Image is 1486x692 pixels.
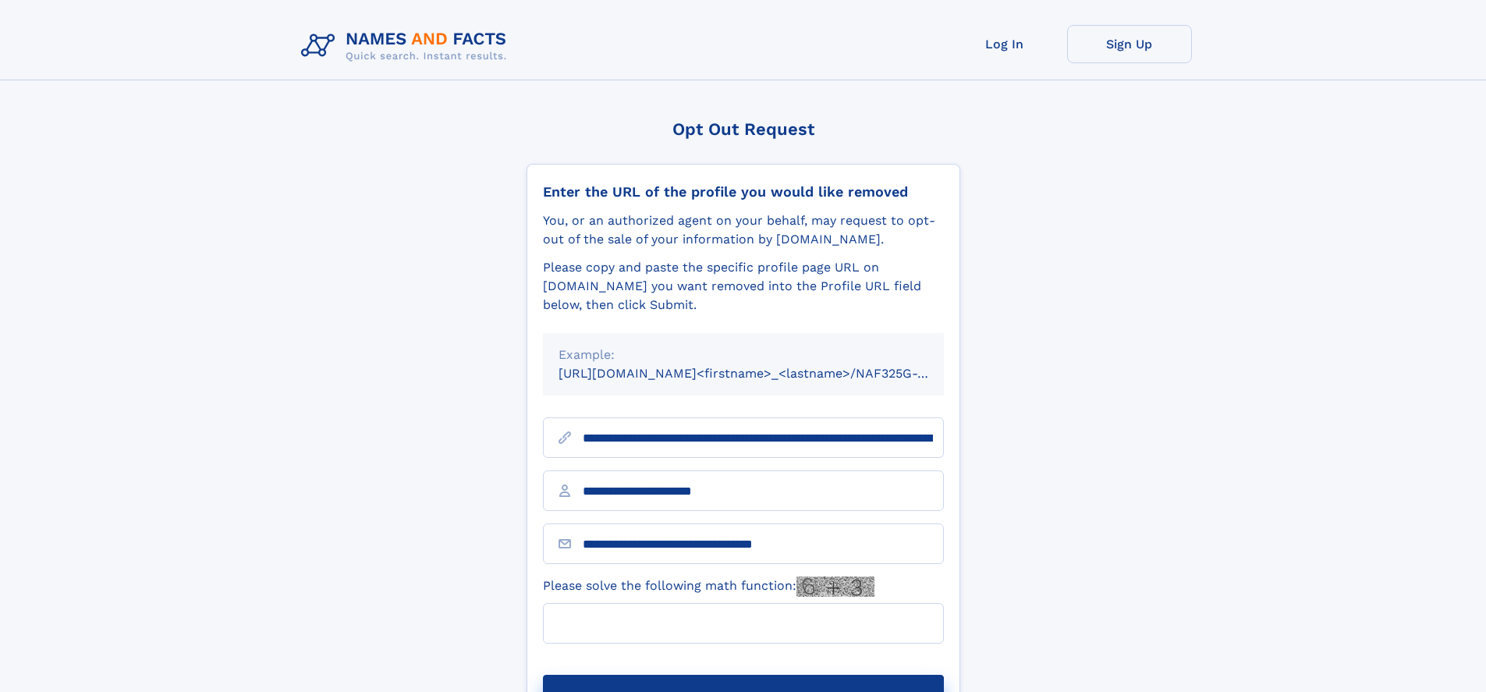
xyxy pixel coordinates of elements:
div: You, or an authorized agent on your behalf, may request to opt-out of the sale of your informatio... [543,211,944,249]
label: Please solve the following math function: [543,577,874,597]
div: Opt Out Request [527,119,960,139]
div: Please copy and paste the specific profile page URL on [DOMAIN_NAME] you want removed into the Pr... [543,258,944,314]
a: Sign Up [1067,25,1192,63]
div: Enter the URL of the profile you would like removed [543,183,944,201]
img: Logo Names and Facts [295,25,520,67]
div: Example: [559,346,928,364]
small: [URL][DOMAIN_NAME]<firstname>_<lastname>/NAF325G-xxxxxxxx [559,366,974,381]
a: Log In [942,25,1067,63]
